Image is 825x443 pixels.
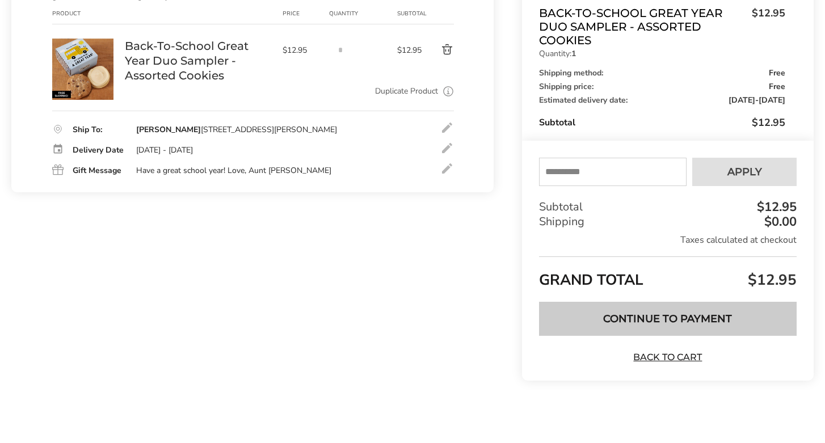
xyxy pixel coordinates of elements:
[761,216,797,228] div: $0.00
[136,124,201,135] strong: [PERSON_NAME]
[539,302,797,336] button: Continue to Payment
[283,9,329,18] div: Price
[571,48,576,59] strong: 1
[73,146,125,154] div: Delivery Date
[397,45,423,56] span: $12.95
[52,38,113,49] a: Back-To-School Great Year Duo Sampler - Assorted Cookies
[769,83,785,91] span: Free
[539,83,785,91] div: Shipping price:
[745,270,797,290] span: $12.95
[539,6,746,47] span: Back-To-School Great Year Duo Sampler - Assorted Cookies
[539,69,785,77] div: Shipping method:
[73,126,125,134] div: Ship To:
[329,9,397,18] div: Quantity
[539,200,797,214] div: Subtotal
[52,39,113,100] img: Back-To-School Great Year Duo Sampler - Assorted Cookies
[283,45,323,56] span: $12.95
[539,116,785,129] div: Subtotal
[539,214,797,229] div: Shipping
[125,39,271,83] a: Back-To-School Great Year Duo Sampler - Assorted Cookies
[729,96,785,104] span: -
[729,95,755,106] span: [DATE]
[628,351,708,364] a: Back to Cart
[754,201,797,213] div: $12.95
[539,50,785,58] p: Quantity:
[375,85,438,98] a: Duplicate Product
[539,96,785,104] div: Estimated delivery date:
[52,9,125,18] div: Product
[539,234,797,246] div: Taxes calculated at checkout
[727,167,762,177] span: Apply
[692,158,797,186] button: Apply
[397,9,423,18] div: Subtotal
[136,166,331,176] div: Have a great school year! Love, Aunt [PERSON_NAME]
[73,167,125,175] div: Gift Message
[539,6,785,47] a: Back-To-School Great Year Duo Sampler - Assorted Cookies$12.95
[746,6,785,44] span: $12.95
[136,145,193,155] div: [DATE] - [DATE]
[759,95,785,106] span: [DATE]
[539,256,797,293] div: GRAND TOTAL
[769,69,785,77] span: Free
[752,116,785,129] span: $12.95
[329,39,352,61] input: Quantity input
[423,43,454,57] button: Delete product
[136,125,337,135] div: [STREET_ADDRESS][PERSON_NAME]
